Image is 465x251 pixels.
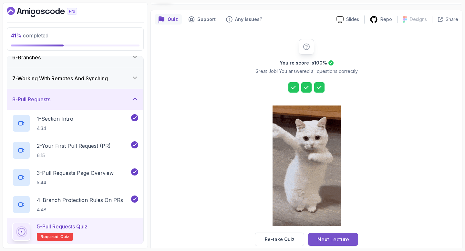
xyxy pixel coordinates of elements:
[155,14,182,25] button: quiz button
[273,105,341,226] img: cool-cat
[7,47,143,68] button: 6-Branches
[11,32,22,39] span: 41 %
[37,223,88,230] p: 5 - Pull Requests Quiz
[37,179,114,186] p: 5:44
[380,16,392,23] p: Repo
[37,152,111,159] p: 6:15
[37,169,114,177] p: 3 - Pull Requests Page Overview
[12,141,138,159] button: 2-Your First Pull Request (PR)6:15
[7,89,143,110] button: 8-Pull Requests
[410,16,427,23] p: Designs
[12,95,50,103] h3: 8 - Pull Requests
[12,114,138,132] button: 1-Section Intro4:34
[12,75,108,82] h3: 7 - Working With Remotes And Synching
[308,233,358,246] button: Next Lecture
[280,60,327,66] h2: You're score is 100 %
[12,168,138,186] button: 3-Pull Requests Page Overview5:44
[37,115,73,123] p: 1 - Section Intro
[235,16,262,23] p: Any issues?
[265,236,294,243] div: Re-take Quiz
[365,15,397,24] a: Repo
[7,68,143,89] button: 7-Working With Remotes And Synching
[317,236,349,243] div: Next Lecture
[11,32,48,39] span: completed
[37,196,123,204] p: 4 - Branch Protection Rules On PRs
[446,16,458,23] p: Share
[222,14,266,25] button: Feedback button
[60,234,69,239] span: quiz
[37,206,123,213] p: 4:48
[255,68,358,75] p: Great Job! You answered all questions correctly
[432,16,458,23] button: Share
[168,16,178,23] p: Quiz
[12,196,138,214] button: 4-Branch Protection Rules On PRs4:48
[37,142,111,150] p: 2 - Your First Pull Request (PR)
[12,54,41,61] h3: 6 - Branches
[346,16,359,23] p: Slides
[12,223,138,241] button: 5-Pull Requests QuizRequired-quiz
[331,16,364,23] a: Slides
[184,14,220,25] button: Support button
[255,233,304,246] button: Re-take Quiz
[7,7,92,17] a: Dashboard
[41,234,60,239] span: Required-
[37,125,73,132] p: 4:34
[197,16,216,23] p: Support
